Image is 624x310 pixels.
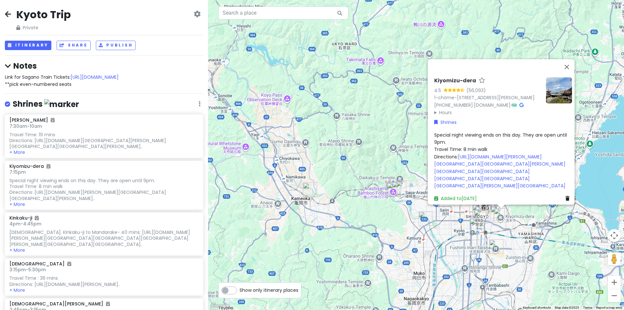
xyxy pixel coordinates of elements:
[555,306,579,309] span: Map data ©2025
[35,216,39,220] i: Added to itinerary
[5,41,51,50] button: Itinerary
[434,77,476,84] h6: Kiyomizu-dera
[489,239,503,254] div: Fushimi Inari Taisha
[596,306,622,309] a: Report a map error
[106,302,110,306] i: Added to itinerary
[565,195,572,202] a: Delete place
[9,163,50,169] h6: Kiyomizu-dera
[434,119,457,126] a: Shrines
[16,24,71,31] span: Private
[303,182,317,197] div: Torokko-Kameoka Station
[9,149,25,155] button: + More
[559,59,575,74] button: Close
[470,218,484,233] div: Kyoto Station
[434,101,473,108] a: [PHONE_NUMBER]
[466,87,486,94] div: (56,093)
[5,61,203,71] h4: Notes
[434,94,535,101] a: 1-chōme-[STREET_ADDRESS][PERSON_NAME]
[9,261,71,267] h6: [DEMOGRAPHIC_DATA]
[419,211,433,226] div: HARD OFF Kyoto Katsura Store
[5,74,119,88] span: Link for Sagano Train Tickets: **pick even-numbered seats
[9,215,39,221] h6: Kinkaku-ji
[240,287,298,294] span: Show only itinerary places
[472,204,487,219] div: Yamato Transport Co., Ltd. Gojokarasuma Center
[13,99,79,110] h4: Shrines
[387,182,401,197] div: Arashiyama Bamboo Forest
[434,77,541,116] div: · ·
[67,262,71,266] i: Added to itinerary
[396,181,410,195] div: Saga Torokko Station
[512,102,517,107] i: Tripadvisor
[475,206,489,221] div: Sotetsu Fresa Inn Kyoto-Kiyomizu Gojo
[9,275,198,287] div: Travel Time : 36 mins Directions: [URL][DOMAIN_NAME][PERSON_NAME]..
[546,77,572,103] img: Picture of the place
[608,276,621,289] button: Zoom in
[434,153,565,189] a: [URL][DOMAIN_NAME][PERSON_NAME][GEOGRAPHIC_DATA][GEOGRAPHIC_DATA][PERSON_NAME][GEOGRAPHIC_DATA][G...
[51,118,55,122] i: Added to itinerary
[218,7,348,20] input: Search a place
[9,266,46,273] span: 3:15pm - 5:30pm
[608,252,621,265] button: Drag Pegman onto the map to open Street View
[9,169,26,175] span: 7:15pm
[474,101,511,108] a: [DOMAIN_NAME]
[9,201,25,207] button: + More
[9,117,55,123] h6: [PERSON_NAME]
[57,41,90,50] button: Share
[96,41,136,50] button: Publish
[9,221,41,227] span: 4pm - 4:45pm
[16,8,71,21] h2: Kyoto Trip
[392,182,406,196] div: Snoopy Chocolate
[386,182,400,196] div: Torokko Arashiyama Sta.
[210,302,231,310] a: Open this area in Google Maps (opens a new window)
[608,229,621,242] button: Map camera controls
[9,229,198,247] div: [DEMOGRAPHIC_DATA]. Kinkaku-ji to Mandarake- 40 mins: [URL][DOMAIN_NAME][PERSON_NAME][GEOGRAPHIC_...
[434,195,477,201] a: Added to[DATE]
[434,87,444,94] div: 4.5
[434,131,568,189] span: Special night viewing ends on this day. They are open until 9pm. Travel Time: 8 min walk Directions:
[9,123,42,129] span: 7:30am - 10am
[583,306,592,309] a: Terms
[427,166,441,180] div: Ninna-ji Temple
[523,305,551,310] button: Keyboard shortcuts
[494,208,508,222] div: Kiyomizu-dera
[9,287,25,293] button: + More
[9,301,110,307] h6: [DEMOGRAPHIC_DATA][PERSON_NAME]
[490,206,505,221] div: Ghibli Studios Shop Kyoto
[434,109,541,116] summary: Hours
[46,164,50,168] i: Added to itinerary
[44,99,79,109] img: marker
[608,289,621,302] button: Zoom out
[71,74,119,80] a: [URL][DOMAIN_NAME]
[9,178,198,201] div: Special night viewing ends on this day. They are open until 9pm. Travel Time: 8 min walk Directio...
[9,132,198,150] div: Travel Time: 19 mins Directions: [URL][DOMAIN_NAME][GEOGRAPHIC_DATA][PERSON_NAME][GEOGRAPHIC_DATA...
[479,77,485,84] a: Star place
[9,247,25,253] button: + More
[474,209,488,224] div: Walden Woods Kyoto
[210,302,231,310] img: Google
[519,102,524,107] i: Google Maps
